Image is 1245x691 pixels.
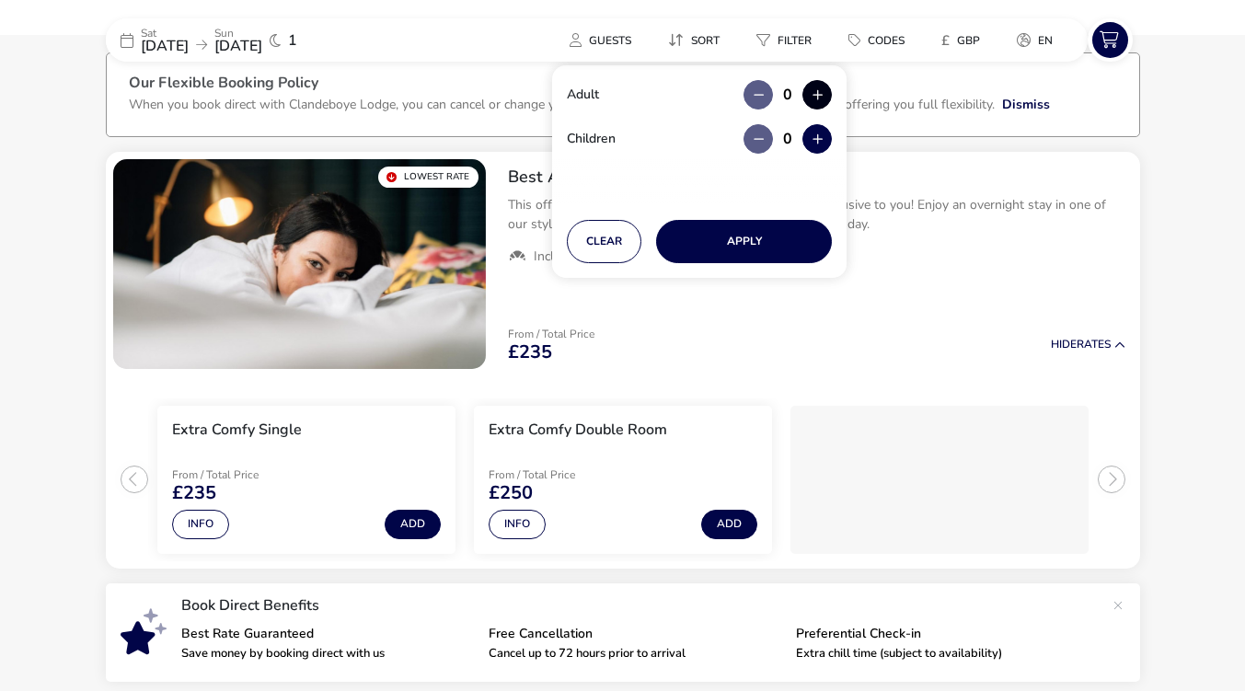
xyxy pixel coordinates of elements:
h3: Our Flexible Booking Policy [129,75,1117,95]
span: £250 [489,484,533,502]
button: Guests [555,27,646,53]
p: Sat [141,28,189,39]
p: From / Total Price [508,328,594,340]
h3: Extra Comfy Double Room [489,420,667,440]
naf-pibe-menu-bar-item: Filter [742,27,834,53]
p: Free Cancellation [489,628,781,640]
p: Sun [214,28,262,39]
span: £235 [508,343,552,362]
h2: Best Available B&B Rate Guaranteed [508,167,1125,188]
p: Cancel up to 72 hours prior to arrival [489,648,781,660]
span: en [1038,33,1053,48]
swiper-slide: 1 / 3 [148,398,465,561]
naf-pibe-menu-bar-item: £GBP [927,27,1002,53]
button: Info [172,510,229,539]
p: From / Total Price [172,469,303,480]
span: Guests [589,33,631,48]
button: Filter [742,27,826,53]
span: Sort [691,33,720,48]
i: £ [941,31,950,50]
swiper-slide: 1 / 1 [113,159,486,369]
naf-pibe-menu-bar-item: Guests [555,27,653,53]
span: Includes Breakfast [534,248,640,265]
swiper-slide: 2 / 3 [465,398,781,561]
button: Dismiss [1002,95,1050,114]
div: Sat[DATE]Sun[DATE]1 [106,18,382,62]
p: Best Rate Guaranteed [181,628,474,640]
span: Hide [1051,337,1077,351]
button: en [1002,27,1067,53]
label: Adult [567,88,614,101]
span: £235 [172,484,216,502]
label: Children [567,132,630,145]
p: Preferential Check-in [796,628,1089,640]
button: Sort [653,27,734,53]
button: HideRates [1051,339,1125,351]
naf-pibe-menu-bar-item: Codes [834,27,927,53]
h3: Extra Comfy Single [172,420,302,440]
span: [DATE] [214,36,262,56]
span: Filter [778,33,812,48]
div: Best Available B&B Rate GuaranteedThis offer is not available on any other website and is exclusi... [493,152,1140,281]
naf-pibe-menu-bar-item: Sort [653,27,742,53]
button: Add [385,510,441,539]
button: Clear [567,220,641,263]
button: Codes [834,27,919,53]
span: Codes [868,33,905,48]
div: Lowest Rate [378,167,478,188]
p: Book Direct Benefits [181,598,1103,613]
p: Extra chill time (subject to availability) [796,648,1089,660]
p: This offer is not available on any other website and is exclusive to you! Enjoy an overnight stay... [508,195,1125,234]
p: From / Total Price [489,469,619,480]
p: Save money by booking direct with us [181,648,474,660]
button: Info [489,510,546,539]
p: When you book direct with Clandeboye Lodge, you can cancel or change your booking for free up to ... [129,96,995,113]
naf-pibe-menu-bar-item: en [1002,27,1075,53]
button: Add [701,510,757,539]
span: GBP [957,33,980,48]
button: Apply [656,220,832,263]
swiper-slide: 3 / 3 [781,398,1098,561]
span: [DATE] [141,36,189,56]
button: £GBP [927,27,995,53]
span: 1 [288,33,297,48]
